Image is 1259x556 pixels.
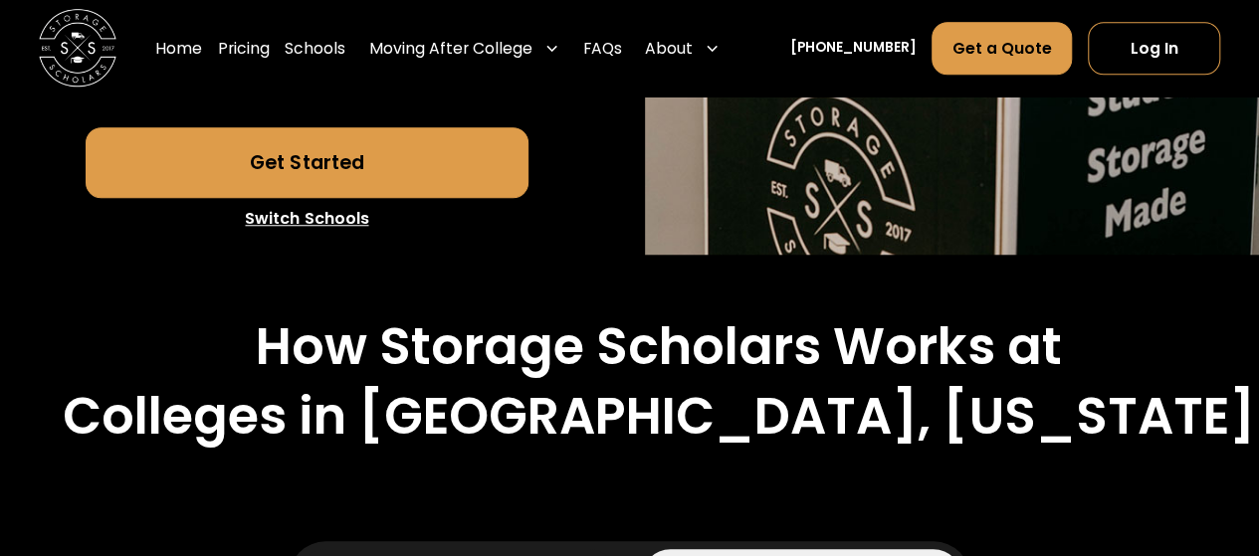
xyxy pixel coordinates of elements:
a: Switch Schools [86,198,527,240]
a: Get Started [86,127,527,197]
div: Moving After College [361,22,567,77]
a: Log In [1088,22,1220,75]
div: About [637,22,728,77]
div: Moving After College [369,37,532,60]
a: Get a Quote [932,22,1072,75]
h2: How Storage Scholars Works at [256,317,1061,378]
a: [PHONE_NUMBER] [790,39,917,60]
a: FAQs [583,22,622,77]
img: Storage Scholars main logo [39,10,116,88]
a: Schools [285,22,345,77]
a: Pricing [218,22,270,77]
a: Home [155,22,202,77]
div: About [645,37,693,60]
h2: Colleges in [GEOGRAPHIC_DATA], [US_STATE] [63,387,1254,448]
